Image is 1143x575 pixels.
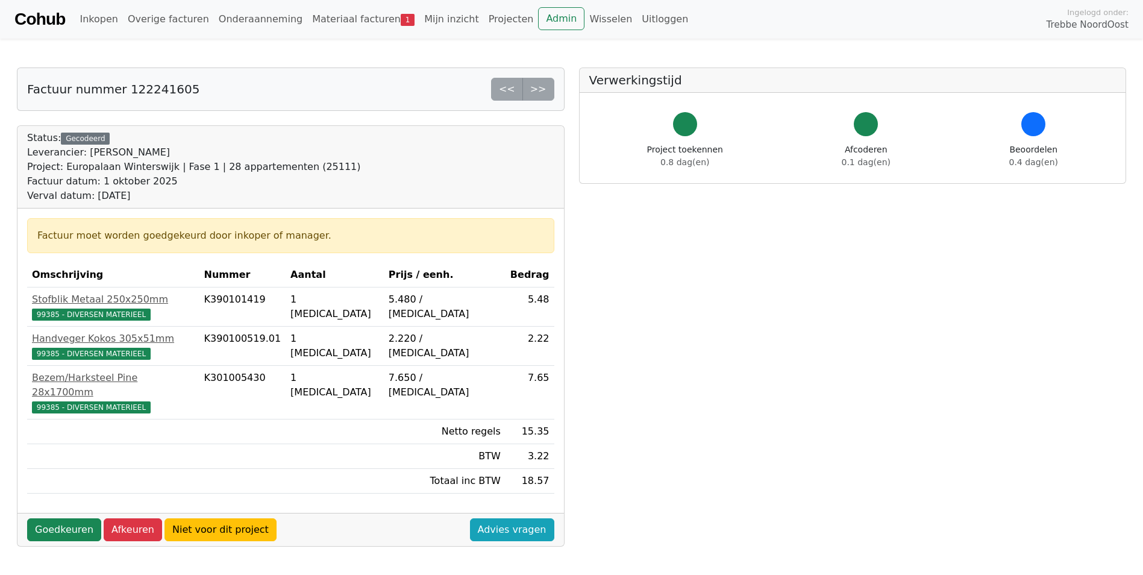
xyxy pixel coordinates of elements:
div: Project: Europalaan Winterswijk | Fase 1 | 28 appartementen (25111) [27,160,361,174]
span: 1 [401,14,415,26]
span: 0.4 dag(en) [1009,157,1058,167]
div: 2.220 / [MEDICAL_DATA] [389,331,501,360]
div: 1 [MEDICAL_DATA] [290,331,379,360]
td: K301005430 [199,366,286,419]
a: Wisselen [584,7,637,31]
h5: Verwerkingstijd [589,73,1116,87]
th: Aantal [286,263,384,287]
td: 18.57 [506,469,554,494]
div: Status: [27,131,361,203]
td: 2.22 [506,327,554,366]
th: Omschrijving [27,263,199,287]
a: Handveger Kokos 305x51mm99385 - DIVERSEN MATERIEEL [32,331,195,360]
span: 99385 - DIVERSEN MATERIEEL [32,309,151,321]
div: Afcoderen [842,143,891,169]
td: Totaal inc BTW [384,469,506,494]
a: Advies vragen [470,518,554,541]
a: Overige facturen [123,7,214,31]
span: 99385 - DIVERSEN MATERIEEL [32,401,151,413]
span: Ingelogd onder: [1067,7,1129,18]
div: Project toekennen [647,143,723,169]
div: 1 [MEDICAL_DATA] [290,371,379,400]
div: Gecodeerd [61,133,110,145]
a: Materiaal facturen1 [307,7,419,31]
a: Onderaanneming [214,7,307,31]
div: 5.480 / [MEDICAL_DATA] [389,292,501,321]
a: Stofblik Metaal 250x250mm99385 - DIVERSEN MATERIEEL [32,292,195,321]
td: K390100519.01 [199,327,286,366]
div: 1 [MEDICAL_DATA] [290,292,379,321]
span: 0.1 dag(en) [842,157,891,167]
td: 5.48 [506,287,554,327]
th: Nummer [199,263,286,287]
div: 7.650 / [MEDICAL_DATA] [389,371,501,400]
a: Mijn inzicht [419,7,484,31]
span: Trebbe NoordOost [1047,18,1129,32]
th: Prijs / eenh. [384,263,506,287]
a: Admin [538,7,584,30]
a: Inkopen [75,7,122,31]
span: 99385 - DIVERSEN MATERIEEL [32,348,151,360]
td: K390101419 [199,287,286,327]
td: 3.22 [506,444,554,469]
a: Goedkeuren [27,518,101,541]
td: BTW [384,444,506,469]
a: Uitloggen [637,7,693,31]
div: Beoordelen [1009,143,1058,169]
div: Handveger Kokos 305x51mm [32,331,195,346]
a: Cohub [14,5,65,34]
div: Factuur moet worden goedgekeurd door inkoper of manager. [37,228,544,243]
div: Stofblik Metaal 250x250mm [32,292,195,307]
div: Factuur datum: 1 oktober 2025 [27,174,361,189]
th: Bedrag [506,263,554,287]
a: Afkeuren [104,518,162,541]
td: Netto regels [384,419,506,444]
a: Projecten [484,7,539,31]
a: Niet voor dit project [164,518,277,541]
h5: Factuur nummer 122241605 [27,82,199,96]
td: 15.35 [506,419,554,444]
span: 0.8 dag(en) [660,157,709,167]
div: Leverancier: [PERSON_NAME] [27,145,361,160]
div: Bezem/Harksteel Pine 28x1700mm [32,371,195,400]
div: Verval datum: [DATE] [27,189,361,203]
td: 7.65 [506,366,554,419]
a: Bezem/Harksteel Pine 28x1700mm99385 - DIVERSEN MATERIEEL [32,371,195,414]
